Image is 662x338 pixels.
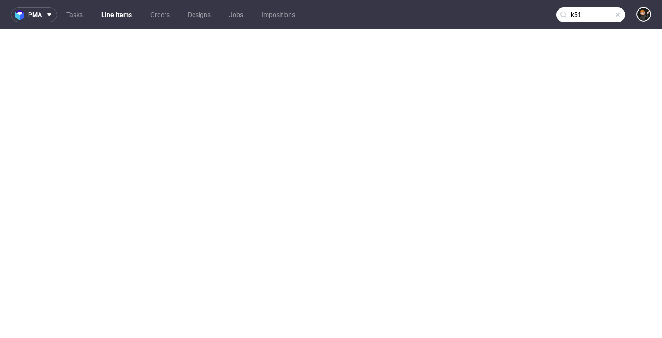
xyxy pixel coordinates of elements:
[96,7,137,22] a: Line Items
[28,12,42,18] span: pma
[15,10,28,20] img: logo
[61,7,88,22] a: Tasks
[11,7,57,22] button: pma
[183,7,216,22] a: Designs
[223,7,249,22] a: Jobs
[637,8,650,21] img: Dominik Grosicki
[256,7,301,22] a: Impositions
[145,7,175,22] a: Orders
